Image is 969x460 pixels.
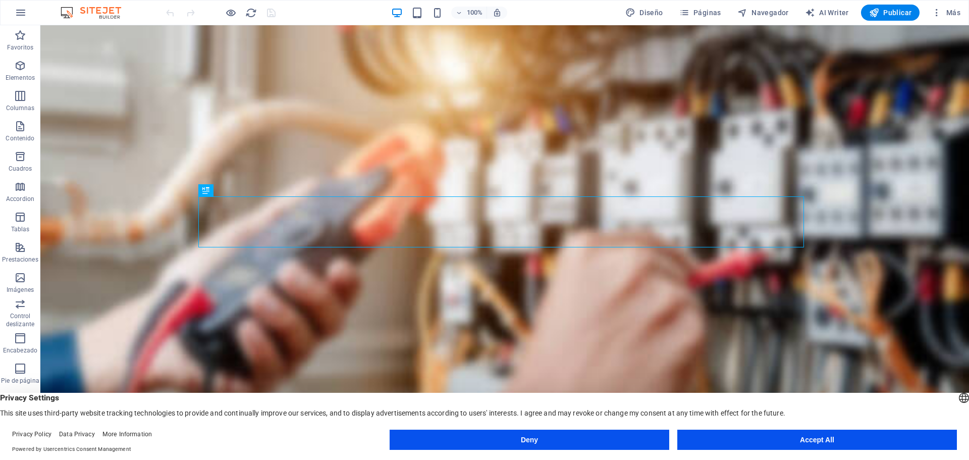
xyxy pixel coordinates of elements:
button: Diseño [621,5,667,21]
p: Favoritos [7,43,33,52]
div: Diseño (Ctrl+Alt+Y) [621,5,667,21]
i: Volver a cargar página [245,7,257,19]
button: reload [245,7,257,19]
button: 100% [451,7,487,19]
button: Publicar [861,5,920,21]
p: Cuadros [9,165,32,173]
img: Editor Logo [58,7,134,19]
p: Imágenes [7,286,34,294]
p: Tablas [11,225,30,233]
p: Elementos [6,74,35,82]
p: Accordion [6,195,34,203]
span: Páginas [679,8,721,18]
button: Más [928,5,964,21]
button: AI Writer [801,5,853,21]
span: Publicar [869,8,912,18]
p: Contenido [6,134,34,142]
p: Columnas [6,104,35,112]
span: Navegador [737,8,789,18]
p: Pie de página [1,377,39,385]
p: Prestaciones [2,255,38,264]
h6: 100% [466,7,482,19]
button: Navegador [733,5,793,21]
button: Haz clic para salir del modo de previsualización y seguir editando [225,7,237,19]
span: Más [932,8,960,18]
span: AI Writer [805,8,849,18]
button: Páginas [675,5,725,21]
i: Al redimensionar, ajustar el nivel de zoom automáticamente para ajustarse al dispositivo elegido. [493,8,502,17]
span: Diseño [625,8,663,18]
p: Encabezado [3,346,37,354]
